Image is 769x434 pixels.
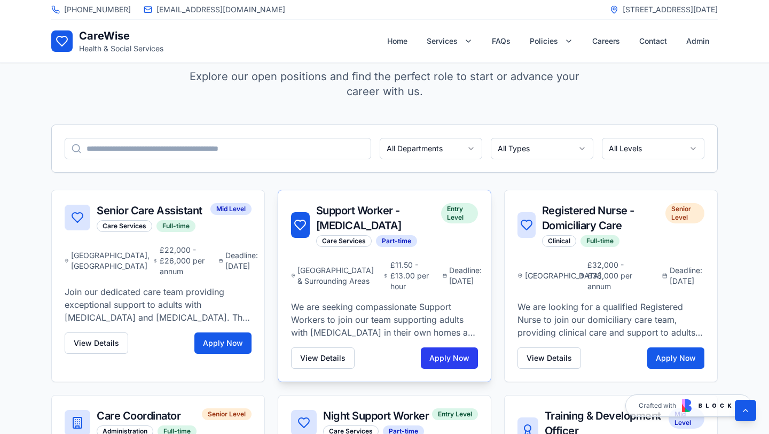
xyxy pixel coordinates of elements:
[580,235,619,247] div: Full-time
[542,203,665,233] div: Registered Nurse - Domiciliary Care
[647,347,704,369] button: Apply Now
[71,250,145,272] span: [GEOGRAPHIC_DATA], [GEOGRAPHIC_DATA]
[65,285,252,324] p: Join our dedicated care team providing exceptional support to adults with [MEDICAL_DATA] and [MED...
[525,270,571,281] span: [GEOGRAPHIC_DATA]
[179,69,590,99] p: Explore our open positions and find the perfect role to start or advance your career with us.
[376,235,417,247] div: Part-time
[483,30,519,52] button: FAQs
[625,394,752,417] a: Crafted with
[623,4,718,15] span: [STREET_ADDRESS][DATE]
[587,260,654,292] span: £32,000 - £38,000 per annum
[670,265,704,286] span: Deadline: [DATE]
[682,399,739,412] img: Blocks
[194,332,252,354] button: Apply Now
[202,408,252,420] div: Senior Level
[160,245,211,277] span: £22,000 - £26,000 per annum
[291,300,478,339] p: We are seeking compassionate Support Workers to join our team supporting adults with [MEDICAL_DAT...
[665,203,704,223] div: Senior Level
[441,203,478,223] div: Entry Level
[669,408,704,429] div: Mid Level
[421,347,478,369] button: Apply Now
[542,235,576,247] div: Clinical
[631,30,676,52] button: Contact
[291,347,355,369] button: View Details
[449,265,478,286] span: Deadline: [DATE]
[379,30,416,52] button: Home
[517,347,581,369] button: View Details
[97,408,197,423] div: Care Coordinator
[156,220,195,232] div: Full-time
[521,30,582,52] button: Policies
[65,332,128,354] button: View Details
[297,265,375,286] span: [GEOGRAPHIC_DATA] & Surrounding Areas
[584,30,629,52] button: Careers
[418,30,481,52] button: Services
[79,43,163,54] p: Health & Social Services
[390,260,434,292] span: £11.50 - £13.00 per hour
[316,235,372,247] div: Care Services
[97,203,202,218] div: Senior Care Assistant
[323,408,429,423] div: Night Support Worker
[432,408,478,420] div: Entry Level
[97,220,152,232] div: Care Services
[79,28,163,43] h1: CareWise
[210,203,252,215] div: Mid Level
[639,401,676,410] span: Crafted with
[678,30,718,52] button: Admin
[51,28,163,54] a: CareWiseHealth & Social Services
[517,300,704,339] p: We are looking for a qualified Registered Nurse to join our domiciliary care team, providing clin...
[225,250,252,272] span: Deadline: [DATE]
[64,4,131,15] span: [PHONE_NUMBER]
[156,4,285,15] span: [EMAIL_ADDRESS][DOMAIN_NAME]
[316,203,441,233] div: Support Worker - [MEDICAL_DATA]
